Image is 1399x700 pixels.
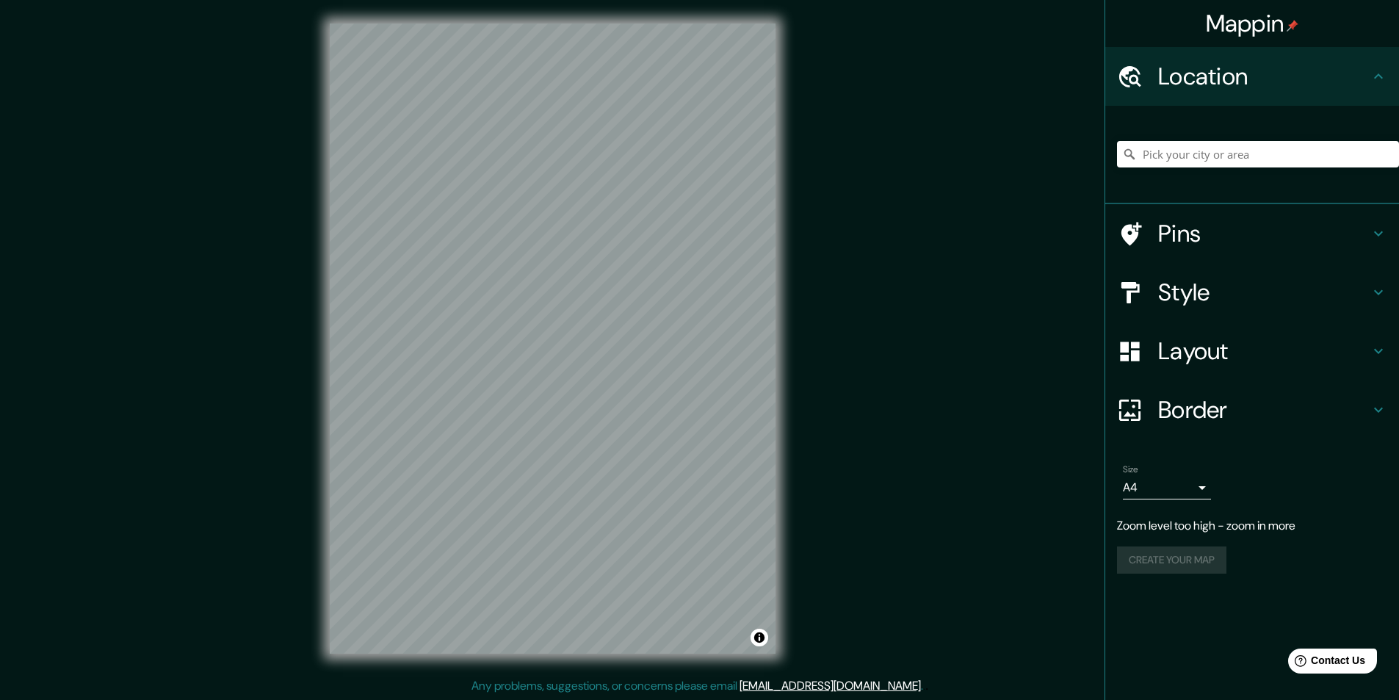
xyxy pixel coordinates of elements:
p: Zoom level too high - zoom in more [1117,517,1387,535]
div: . [925,677,928,695]
a: [EMAIL_ADDRESS][DOMAIN_NAME] [740,678,921,693]
div: Style [1105,263,1399,322]
div: Layout [1105,322,1399,380]
h4: Location [1158,62,1370,91]
h4: Mappin [1206,9,1299,38]
div: Border [1105,380,1399,439]
div: Location [1105,47,1399,106]
button: Toggle attribution [751,629,768,646]
h4: Style [1158,278,1370,307]
h4: Pins [1158,219,1370,248]
label: Size [1123,463,1138,476]
iframe: Help widget launcher [1268,643,1383,684]
div: Pins [1105,204,1399,263]
p: Any problems, suggestions, or concerns please email . [471,677,923,695]
h4: Layout [1158,336,1370,366]
div: . [923,677,925,695]
canvas: Map [330,24,776,654]
input: Pick your city or area [1117,141,1399,167]
div: A4 [1123,476,1211,499]
h4: Border [1158,395,1370,425]
img: pin-icon.png [1287,20,1298,32]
